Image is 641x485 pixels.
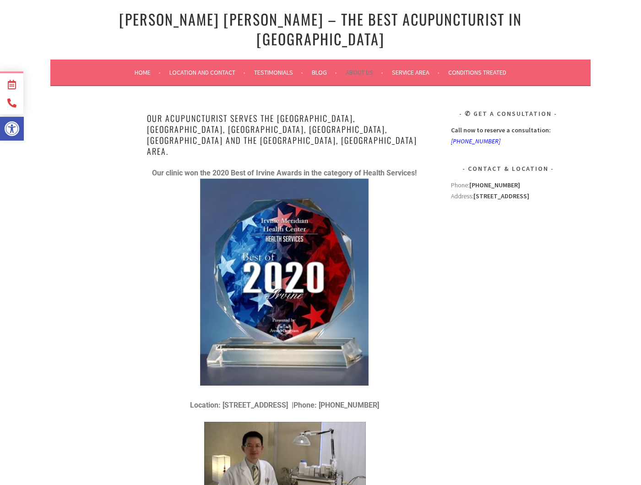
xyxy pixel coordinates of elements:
[147,112,417,157] span: oUR Acupuncturist serves the [GEOGRAPHIC_DATA], [GEOGRAPHIC_DATA], [GEOGRAPHIC_DATA], [GEOGRAPHIC...
[152,169,417,177] strong: Our clinic won the 2020 Best of Irvine Awards in the category of Health Services!
[293,401,379,409] strong: Phone: [PHONE_NUMBER]
[200,179,369,386] img: Best of Acupuncturist Health Services in Irvine 2020
[451,180,565,316] div: Address:
[119,8,522,49] a: [PERSON_NAME] [PERSON_NAME] – The Best Acupuncturist In [GEOGRAPHIC_DATA]
[190,401,293,409] strong: Location: [STREET_ADDRESS] |
[135,67,161,78] a: Home
[169,67,245,78] a: Location and Contact
[469,181,520,189] strong: [PHONE_NUMBER]
[451,137,500,145] a: [PHONE_NUMBER]
[473,192,529,200] strong: [STREET_ADDRESS]
[312,67,337,78] a: Blog
[346,67,383,78] a: About Us
[451,180,565,191] div: Phone:
[451,108,565,119] h3: ✆ Get A Consultation
[451,126,551,134] strong: Call now to reserve a consultation:
[448,67,506,78] a: Conditions Treated
[254,67,303,78] a: Testimonials
[392,67,440,78] a: Service Area
[451,163,565,174] h3: Contact & Location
